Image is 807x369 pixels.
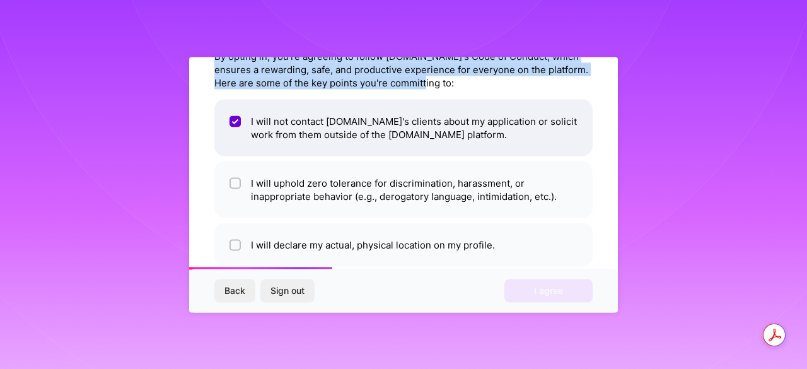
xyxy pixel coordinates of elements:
[214,161,593,218] li: I will uphold zero tolerance for discrimination, harassment, or inappropriate behavior (e.g., der...
[224,284,245,297] span: Back
[214,99,593,156] li: I will not contact [DOMAIN_NAME]'s clients about my application or solicit work from them outside...
[270,284,305,297] span: Sign out
[214,223,593,266] li: I will declare my actual, physical location on my profile.
[214,49,593,89] div: By opting in, you're agreeing to follow [DOMAIN_NAME]'s Code of Conduct, which ensures a rewardin...
[214,279,255,302] button: Back
[260,279,315,302] button: Sign out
